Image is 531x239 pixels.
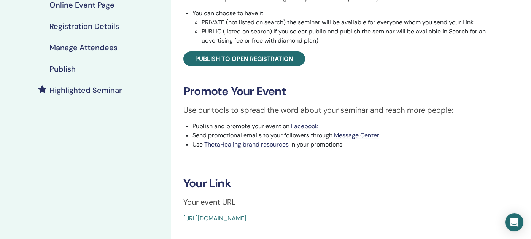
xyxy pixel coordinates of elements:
[183,51,305,66] a: Publish to open registration
[183,177,513,190] h3: Your Link
[49,64,76,73] h4: Publish
[192,122,513,131] li: Publish and promote your event on
[192,9,513,45] li: You can choose to have it
[192,140,513,149] li: Use in your promotions
[183,84,513,98] h3: Promote Your Event
[334,131,379,139] a: Message Center
[183,196,513,208] p: Your event URL
[49,43,118,52] h4: Manage Attendees
[183,104,513,116] p: Use our tools to spread the word about your seminar and reach more people:
[49,0,114,10] h4: Online Event Page
[195,55,293,63] span: Publish to open registration
[202,18,513,27] li: PRIVATE (not listed on search) the seminar will be available for everyone whom you send your Link.
[204,140,289,148] a: ThetaHealing brand resources
[183,214,246,222] a: [URL][DOMAIN_NAME]
[202,27,513,45] li: PUBLIC (listed on search) If you select public and publish the seminar will be available in Searc...
[505,213,523,231] div: Open Intercom Messenger
[49,22,119,31] h4: Registration Details
[291,122,318,130] a: Facebook
[192,131,513,140] li: Send promotional emails to your followers through
[49,86,122,95] h4: Highlighted Seminar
